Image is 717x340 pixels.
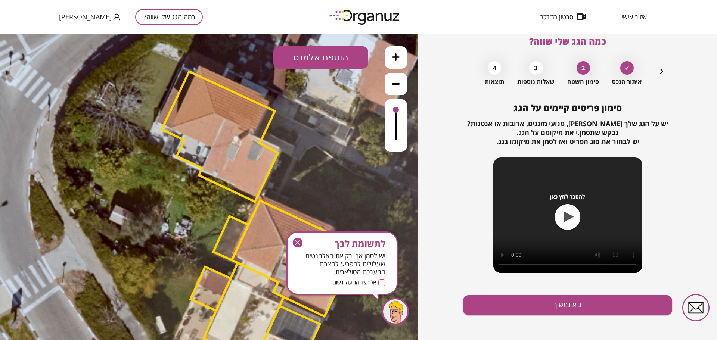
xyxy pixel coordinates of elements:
span: לתשומת לבך [299,238,385,249]
span: איזור אישי [621,13,647,21]
span: [PERSON_NAME] [59,13,112,21]
button: הוספת אלמנט [273,13,368,35]
button: בוא נמשיך [463,295,672,315]
span: להסבר לחץ כאן [550,193,585,200]
div: 2 [577,61,590,75]
div: 4 [488,61,501,75]
span: תוצאות [485,78,504,85]
button: [PERSON_NAME] [59,12,120,22]
button: סרטון הדרכה [528,13,597,21]
span: אל תציג הודעה זו שוב. [332,279,376,286]
img: logo [324,7,406,27]
span: יש לסמן אך ורק את האלמנטים שעלולים להפריע להצבת המערכת הסולארית. [299,252,385,276]
span: איתור הנכס [612,78,642,85]
span: סימון פריטים קיימים על הגג [513,102,622,114]
span: יש על הגג שלך [PERSON_NAME], מנועי מזגנים, ארובות או אנטנות? נבקש שתסמן.י את מיקומם על הגג. יש לב... [467,119,668,146]
div: 3 [529,61,543,75]
span: סרטון הדרכה [539,13,573,21]
span: סימון השטח [567,78,599,85]
button: איזור אישי [610,13,658,21]
span: שאלות נוספות [517,78,555,85]
span: כמה הגג שלי שווה? [529,35,606,47]
button: כמה הגג שלי שווה? [135,9,203,25]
